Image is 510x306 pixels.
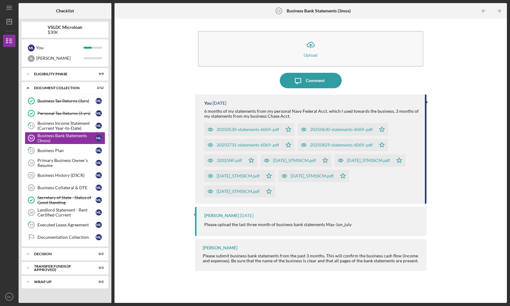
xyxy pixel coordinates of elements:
[7,295,11,299] text: ML
[204,221,352,228] p: Please upload the last three month of business bank statements May-Jun_july
[217,142,279,147] div: 20250731-statements-6069-.pdf
[37,111,96,116] div: Personal Tax Returns (3 yrs)
[28,55,35,62] div: J L
[291,173,334,178] div: [DATE]_STMSSCM.pdf
[29,149,33,153] tspan: 13
[280,73,342,88] button: Comment
[37,133,96,143] div: Business Bank Statements (3mos)
[96,98,102,104] div: M L
[93,266,104,270] div: 0 / 3
[25,107,105,120] a: Personal Tax Returns (3 yrs)ML
[204,185,275,198] button: [DATE]_STMSSCM.pdf
[37,235,96,240] div: Documentation Collection
[37,158,96,168] div: Primary Business Owner's Resume
[306,73,325,88] div: Comment
[37,195,96,205] div: Secretary of State - Status of Good Standing
[204,101,212,106] div: You
[29,136,33,140] tspan: 12
[37,222,96,227] div: Executed Lease Agreement
[29,173,33,177] tspan: 15
[37,208,96,217] div: Landlord Statement - Rent Certified Current
[37,98,96,103] div: Business Tax Returns (3yrs)
[96,234,102,240] div: M L
[36,53,84,63] div: [PERSON_NAME]
[34,72,88,76] div: Eligibility Phase
[48,25,82,30] b: VSLDC Microloan
[278,170,349,182] button: [DATE]_STMSSCM.pdf
[298,123,388,136] button: 20250630-statements-6069-.pdf
[277,9,280,13] tspan: 12
[34,86,88,90] div: Document Collection
[93,72,104,76] div: 9 / 9
[34,280,88,284] div: Wrap Up
[273,158,316,163] div: [DATE]_STMSSCM.pdf
[25,120,105,132] a: 11Business Income Statement (Current Year-to-Date)ML
[96,110,102,116] div: M L
[335,154,405,167] button: [DATE]_STMSSCM.pdf
[203,253,421,263] div: Please submit business bank statements from the past 3 months. This will confirm the business cas...
[25,132,105,144] a: 12Business Bank Statements (3mos)ML
[217,173,260,178] div: [DATE]_STMSSCM.pdf
[204,213,239,218] div: [PERSON_NAME]
[29,161,33,165] tspan: 14
[217,189,260,194] div: [DATE]_STMSSCM.pdf
[25,194,105,206] a: Secretary of State - Status of Good StandingML
[48,30,82,35] div: $30K
[96,197,102,203] div: M L
[25,95,105,107] a: Business Tax Returns (3yrs)ML
[198,31,424,67] button: Upload
[25,206,105,219] a: 18Landlord Statement - Rent Certified CurrentML
[96,172,102,178] div: M L
[29,186,33,190] tspan: 16
[37,148,96,153] div: Business Plan
[204,170,275,182] button: [DATE]_STMSSCM.pdf
[37,173,96,178] div: Business History (DSCR)
[56,8,74,13] b: Checklist
[203,245,237,250] div: [PERSON_NAME]
[310,127,373,132] div: 20250630-statements-6069-.pdf
[204,109,419,119] div: 6 months of my statements from my personal Navy Federal Acct. which I used towards the business, ...
[36,42,84,53] div: You
[304,53,318,57] div: Upload
[34,252,88,256] div: Decision
[25,144,105,157] a: 13Business PlanML
[28,45,35,51] div: M L
[240,213,253,218] time: 2025-08-26 03:48
[96,135,102,141] div: M L
[310,142,373,147] div: 20250829-statements-6069-.pdf
[287,8,351,13] b: Business Bank Statements (3mos)
[25,231,105,243] a: Documentation CollectionML
[204,139,295,151] button: 20250731-statements-6069-.pdf
[37,185,96,190] div: Business Collateral & DTE
[204,123,295,136] button: 20250530-statements-6069-.pdf
[25,219,105,231] a: 19Executed Lease AgreementML
[93,86,104,90] div: 3 / 12
[217,127,279,132] div: 20250530-statements-6069-.pdf
[96,160,102,166] div: M L
[96,185,102,191] div: M L
[347,158,390,163] div: [DATE]_STMSSCM.pdf
[204,154,257,167] button: 32025NF.pdf
[93,252,104,256] div: 0 / 2
[25,169,105,181] a: 15Business History (DSCR)ML
[96,209,102,216] div: M L
[261,154,331,167] button: [DATE]_STMSSCM.pdf
[29,211,33,214] tspan: 18
[29,124,33,128] tspan: 11
[37,121,96,131] div: Business Income Statement (Current Year-to-Date)
[25,181,105,194] a: 16Business Collateral & DTEML
[217,158,242,163] div: 32025NF.pdf
[25,157,105,169] a: 14Primary Business Owner's ResumeML
[93,280,104,284] div: 0 / 2
[96,222,102,228] div: M L
[298,139,388,151] button: 20250829-statements-6069-.pdf
[213,101,226,106] time: 2025-09-16 23:13
[96,147,102,154] div: M L
[96,123,102,129] div: M L
[3,291,15,303] button: ML
[34,264,88,272] div: Transfer Funds (If Approved)
[29,223,33,227] tspan: 19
